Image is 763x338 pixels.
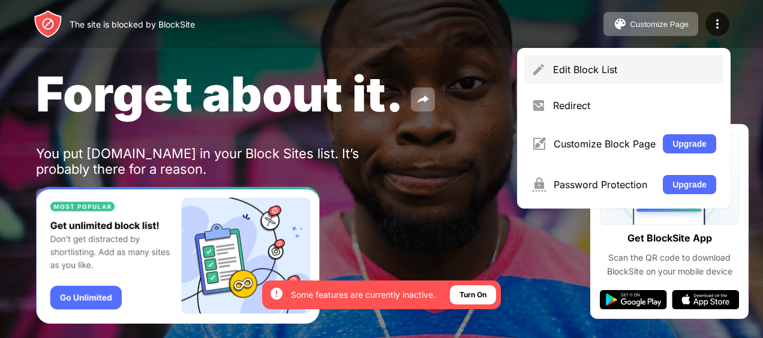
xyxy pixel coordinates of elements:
[269,286,284,301] img: error-circle-white.svg
[531,177,546,192] img: menu-password.svg
[34,10,62,38] img: header-logo.svg
[291,289,435,301] div: Some features are currently inactive.
[600,290,667,309] img: google-play.svg
[36,65,404,123] span: Forget about it.
[36,146,407,177] div: You put [DOMAIN_NAME] in your Block Sites list. It’s probably there for a reason.
[663,175,716,194] button: Upgrade
[613,17,627,31] img: pallet.svg
[553,64,716,76] div: Edit Block List
[459,289,486,301] div: Turn On
[603,12,698,36] button: Customize Page
[663,134,716,153] button: Upgrade
[36,187,320,324] iframe: Banner
[531,62,546,77] img: menu-pencil.svg
[553,99,716,111] div: Redirect
[531,137,546,151] img: menu-customize.svg
[672,290,739,309] img: app-store.svg
[630,20,689,29] div: Customize Page
[70,19,195,29] div: The site is blocked by BlockSite
[554,179,656,191] div: Password Protection
[710,17,725,31] img: menu-icon.svg
[554,138,656,150] div: Customize Block Page
[531,98,546,113] img: menu-redirect.svg
[416,92,430,107] img: share.svg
